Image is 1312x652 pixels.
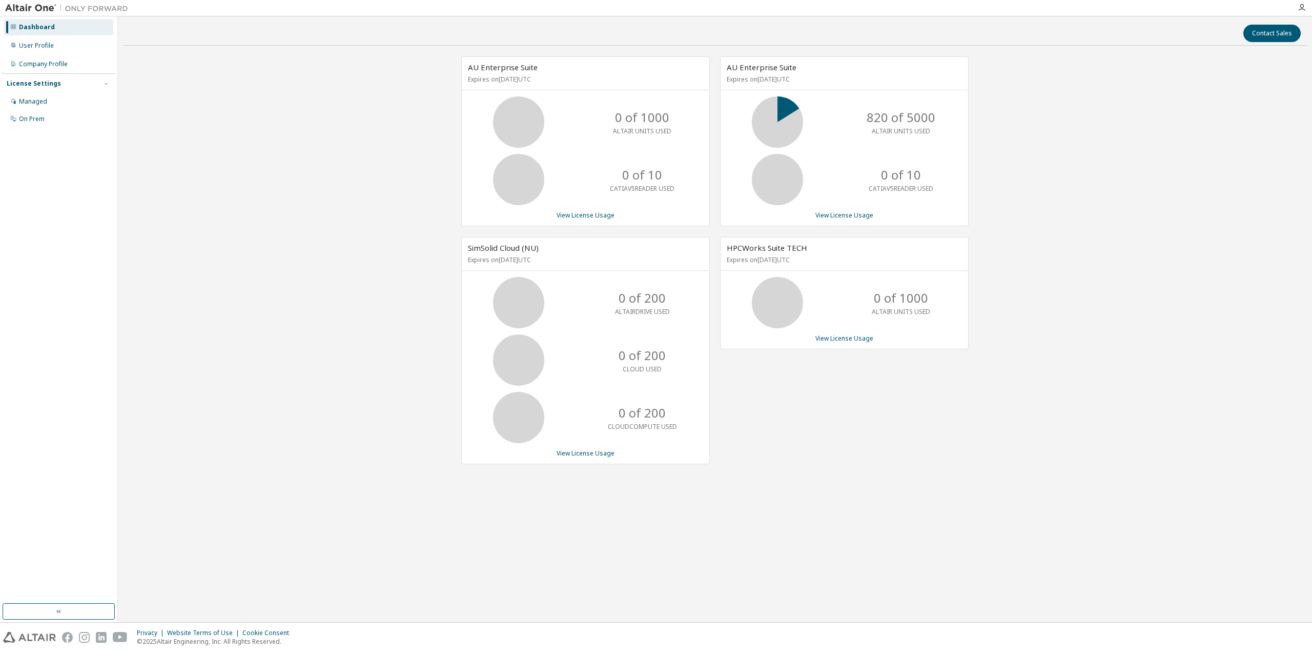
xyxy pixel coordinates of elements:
[468,62,538,72] span: AU Enterprise Suite
[727,75,959,84] p: Expires on [DATE] UTC
[610,184,674,193] p: CATIAV5READER USED
[557,449,614,458] a: View License Usage
[19,23,55,31] div: Dashboard
[167,629,242,637] div: Website Terms of Use
[7,80,61,88] div: License Settings
[613,127,671,135] p: ALTAIR UNITS USED
[137,629,167,637] div: Privacy
[19,60,68,68] div: Company Profile
[872,307,930,316] p: ALTAIR UNITS USED
[615,307,670,316] p: ALTAIRDRIVE USED
[619,347,666,364] p: 0 of 200
[619,404,666,422] p: 0 of 200
[19,115,45,123] div: On Prem
[19,97,47,106] div: Managed
[5,3,133,13] img: Altair One
[1243,25,1301,42] button: Contact Sales
[623,365,662,373] p: CLOUD USED
[242,629,295,637] div: Cookie Consent
[881,166,921,184] p: 0 of 10
[113,632,128,643] img: youtube.svg
[727,255,959,264] p: Expires on [DATE] UTC
[622,166,662,184] p: 0 of 10
[468,255,701,264] p: Expires on [DATE] UTC
[3,632,56,643] img: altair_logo.svg
[727,62,796,72] span: AU Enterprise Suite
[96,632,107,643] img: linkedin.svg
[869,184,933,193] p: CATIAV5READER USED
[62,632,73,643] img: facebook.svg
[608,422,677,431] p: CLOUDCOMPUTE USED
[137,637,295,646] p: © 2025 Altair Engineering, Inc. All Rights Reserved.
[815,334,873,343] a: View License Usage
[872,127,930,135] p: ALTAIR UNITS USED
[468,75,701,84] p: Expires on [DATE] UTC
[19,42,54,50] div: User Profile
[557,211,614,220] a: View License Usage
[615,109,669,126] p: 0 of 1000
[727,243,807,253] span: HPCWorks Suite TECH
[867,109,935,126] p: 820 of 5000
[619,289,666,307] p: 0 of 200
[874,289,928,307] p: 0 of 1000
[79,632,90,643] img: instagram.svg
[815,211,873,220] a: View License Usage
[468,243,539,253] span: SimSolid Cloud (NU)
